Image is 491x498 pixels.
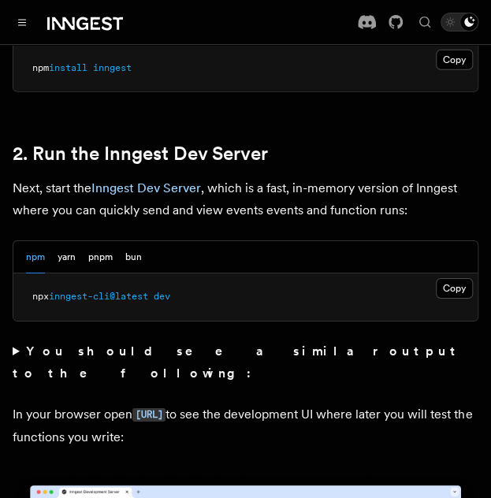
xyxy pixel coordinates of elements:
[125,241,142,273] button: bun
[132,407,166,422] a: [URL]
[93,62,132,73] span: inngest
[49,291,148,302] span: inngest-cli@latest
[91,180,201,195] a: Inngest Dev Server
[13,340,478,385] summary: You should see a similar output to the following:
[13,344,462,381] strong: You should see a similar output to the following:
[88,241,113,273] button: pnpm
[13,177,478,221] p: Next, start the , which is a fast, in-memory version of Inngest where you can quickly send and vi...
[49,62,87,73] span: install
[154,291,170,302] span: dev
[441,13,478,32] button: Toggle dark mode
[415,13,434,32] button: Find something...
[58,241,76,273] button: yarn
[32,291,49,302] span: npx
[132,408,166,422] code: [URL]
[26,241,45,273] button: npm
[13,143,268,165] a: 2. Run the Inngest Dev Server
[32,62,49,73] span: npm
[436,50,473,70] button: Copy
[436,278,473,299] button: Copy
[13,13,32,32] button: Toggle navigation
[13,403,478,448] p: In your browser open to see the development UI where later you will test the functions you write:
